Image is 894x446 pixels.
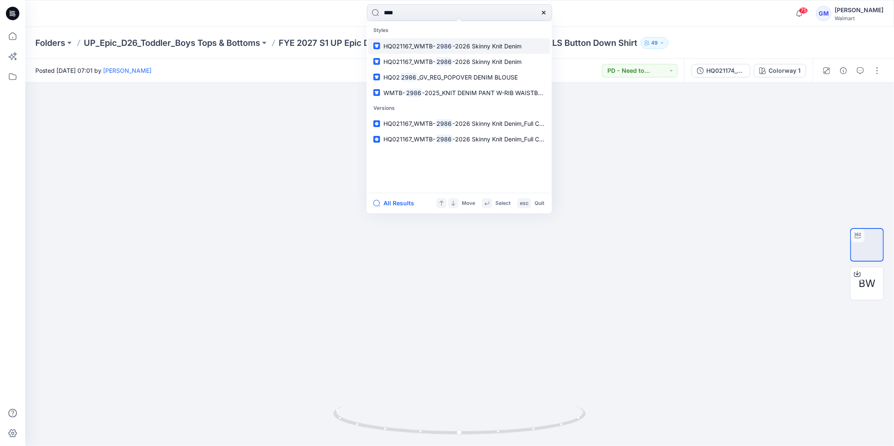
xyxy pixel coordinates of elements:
[435,134,453,144] mark: 2986
[495,199,511,208] p: Select
[651,38,658,48] p: 49
[368,69,550,85] a: HQ022986_GV_REG_POPOVER DENIM BLOUSE
[799,7,808,14] span: 75
[368,101,550,116] p: Versions
[103,67,152,74] a: [PERSON_NAME]
[368,38,550,54] a: HQ021167_WMTB-2986-2026 Skinny Knit Denim
[35,66,152,75] span: Posted [DATE] 07:01 by
[816,6,831,21] div: GM
[435,41,453,51] mark: 2986
[462,199,475,208] p: Move
[368,54,550,69] a: HQ021167_WMTB-2986-2026 Skinny Knit Denim
[368,23,550,38] p: Styles
[383,120,435,127] span: HQ021167_WMTB-
[279,37,474,49] a: FYE 2027 S1 UP Epic D26 Toddler Boy Tops & Bottoms
[423,89,547,96] span: -2025_KNIT DENIM PANT W-RIB WAISTBAN
[383,42,435,50] span: HQ021167_WMTB-
[418,74,518,81] span: _GV_REG_POPOVER DENIM BLOUSE
[835,5,883,15] div: [PERSON_NAME]
[453,120,561,127] span: -2026 Skinny Knit Denim_Full Colorway
[453,42,522,50] span: -2026 Skinny Knit Denim
[435,57,453,66] mark: 2986
[435,119,453,128] mark: 2986
[383,74,400,81] span: HQ02
[859,276,875,291] span: BW
[837,64,850,77] button: Details
[835,15,883,21] div: Walmart
[383,135,435,143] span: HQ021167_WMTB-
[84,37,260,49] a: UP_Epic_D26_Toddler_Boys Tops & Bottoms
[368,85,550,101] a: WMTB-2986-2025_KNIT DENIM PANT W-RIB WAISTBAN
[453,58,522,65] span: -2026 Skinny Knit Denim
[641,37,668,49] button: 49
[368,131,550,147] a: HQ021167_WMTB-2986-2026 Skinny Knit Denim_Full Colorway
[400,72,418,82] mark: 2986
[769,66,801,75] div: Colorway 1
[383,89,405,96] span: WMTB-
[692,64,750,77] button: HQ021174_GV_LS Button Down Denim Shirt_Full Colorway
[493,37,637,49] p: HQ021174_GV_LS Button Down Shirt
[535,199,544,208] p: Quit
[368,116,550,131] a: HQ021167_WMTB-2986-2026 Skinny Knit Denim_Full Colorway
[35,37,65,49] a: Folders
[453,135,561,143] span: -2026 Skinny Knit Denim_Full Colorway
[754,64,806,77] button: Colorway 1
[405,88,423,98] mark: 2986
[520,199,529,208] p: esc
[373,198,420,208] button: All Results
[706,66,745,75] div: HQ021174_GV_LS Button Down Denim Shirt_Full Colorway
[383,58,435,65] span: HQ021167_WMTB-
